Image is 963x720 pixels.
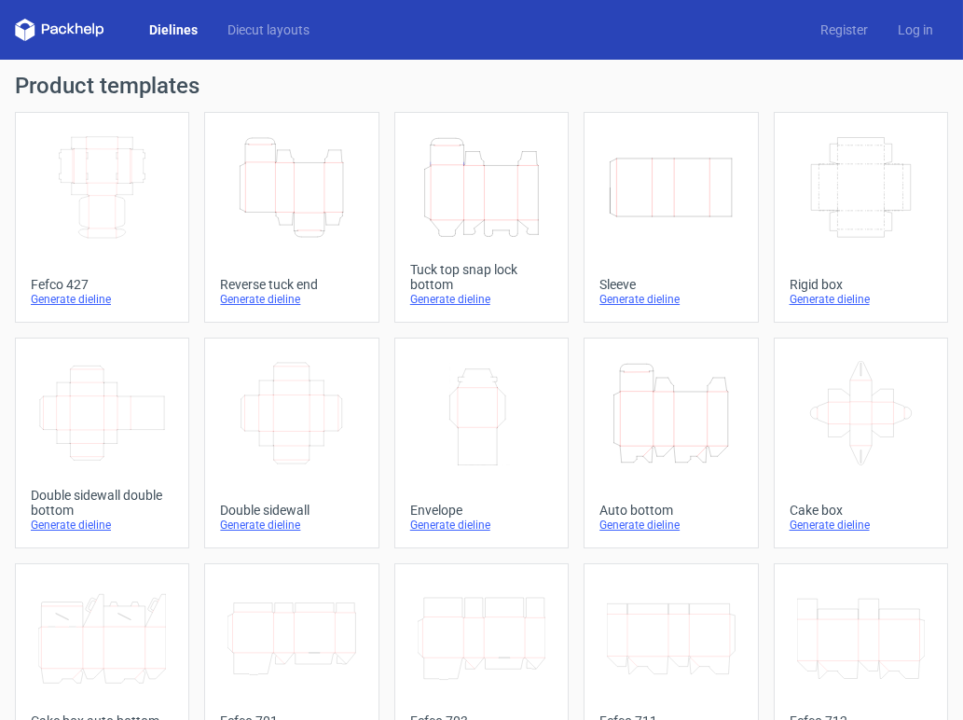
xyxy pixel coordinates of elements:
a: Rigid boxGenerate dieline [774,112,948,323]
div: Generate dieline [31,518,173,533]
a: Log in [883,21,948,39]
div: Sleeve [599,277,742,292]
a: EnvelopeGenerate dieline [394,338,569,548]
div: Generate dieline [31,292,173,307]
div: Envelope [410,503,553,518]
a: Double sidewall double bottomGenerate dieline [15,338,189,548]
div: Tuck top snap lock bottom [410,262,553,292]
div: Generate dieline [410,518,553,533]
div: Fefco 427 [31,277,173,292]
a: SleeveGenerate dieline [584,112,758,323]
div: Generate dieline [220,518,363,533]
div: Generate dieline [790,518,932,533]
div: Generate dieline [220,292,363,307]
div: Generate dieline [599,292,742,307]
div: Double sidewall [220,503,363,518]
a: Cake boxGenerate dieline [774,338,948,548]
div: Cake box [790,503,932,518]
a: Auto bottomGenerate dieline [584,338,758,548]
a: Dielines [134,21,213,39]
div: Generate dieline [790,292,932,307]
div: Rigid box [790,277,932,292]
div: Double sidewall double bottom [31,488,173,518]
a: Tuck top snap lock bottomGenerate dieline [394,112,569,323]
a: Double sidewallGenerate dieline [204,338,378,548]
div: Reverse tuck end [220,277,363,292]
div: Auto bottom [599,503,742,518]
a: Reverse tuck endGenerate dieline [204,112,378,323]
h1: Product templates [15,75,948,97]
a: Fefco 427Generate dieline [15,112,189,323]
a: Register [805,21,883,39]
a: Diecut layouts [213,21,324,39]
div: Generate dieline [410,292,553,307]
div: Generate dieline [599,518,742,533]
